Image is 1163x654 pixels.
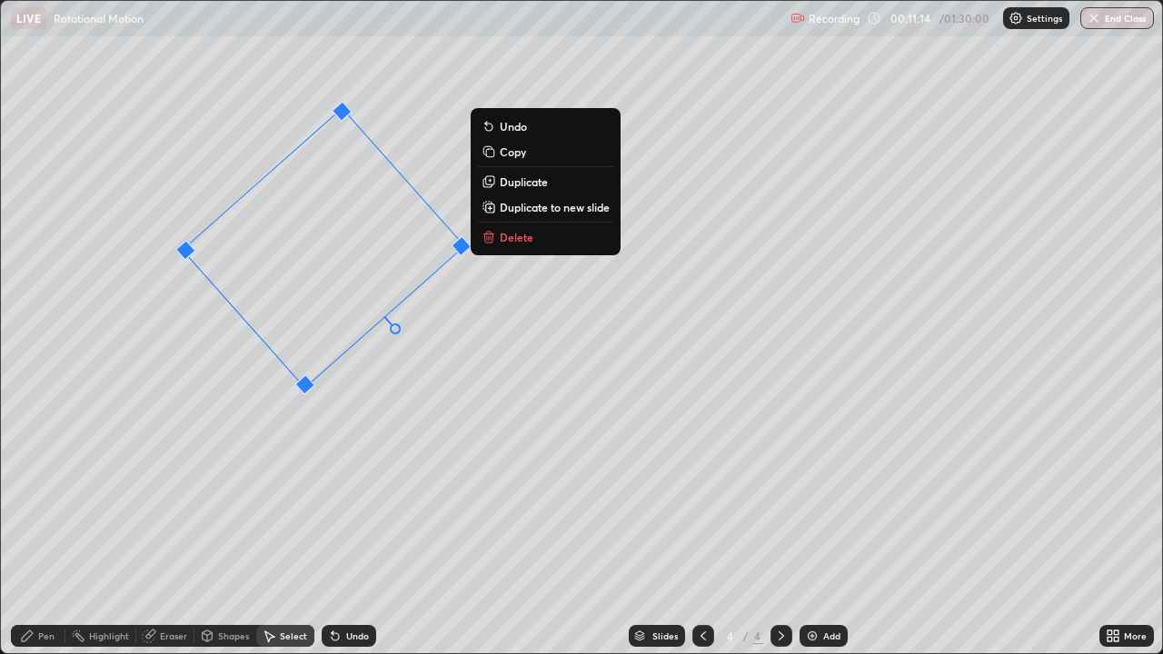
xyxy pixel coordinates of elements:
[809,12,860,25] p: Recording
[500,144,526,159] p: Copy
[790,11,805,25] img: recording.375f2c34.svg
[721,630,740,641] div: 4
[1087,11,1101,25] img: end-class-cross
[1009,11,1023,25] img: class-settings-icons
[1027,14,1062,23] p: Settings
[805,629,820,643] img: add-slide-button
[478,196,613,218] button: Duplicate to new slide
[478,115,613,137] button: Undo
[1080,7,1154,29] button: End Class
[752,628,763,644] div: 4
[500,119,527,134] p: Undo
[89,631,129,640] div: Highlight
[500,174,548,189] p: Duplicate
[823,631,840,640] div: Add
[478,226,613,248] button: Delete
[743,630,749,641] div: /
[16,11,41,25] p: LIVE
[54,11,144,25] p: Rotational Motion
[1124,631,1147,640] div: More
[218,631,249,640] div: Shapes
[280,631,307,640] div: Select
[160,631,187,640] div: Eraser
[500,230,533,244] p: Delete
[478,171,613,193] button: Duplicate
[652,631,678,640] div: Slides
[346,631,369,640] div: Undo
[478,141,613,163] button: Copy
[38,631,55,640] div: Pen
[500,200,610,214] p: Duplicate to new slide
